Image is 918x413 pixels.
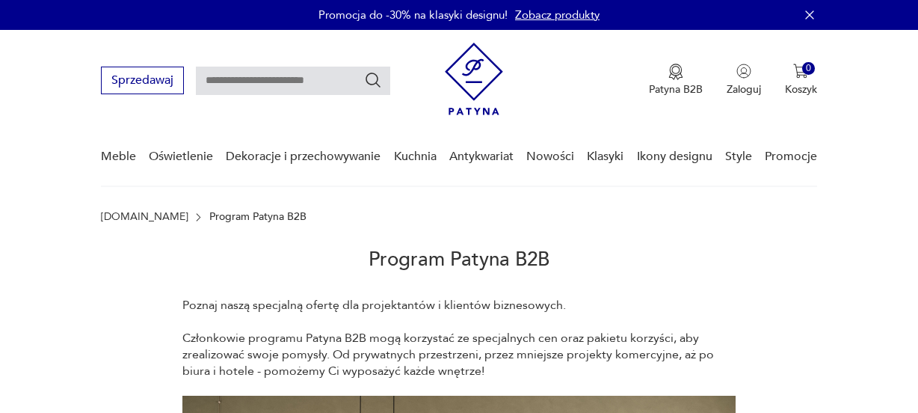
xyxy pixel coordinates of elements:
p: Promocja do -30% na klasyki designu! [318,7,508,22]
a: Ikona medaluPatyna B2B [649,64,703,97]
a: Kuchnia [394,128,437,186]
a: Nowości [526,128,574,186]
img: Patyna - sklep z meblami i dekoracjami vintage [445,43,503,115]
button: Szukaj [364,71,382,89]
a: [DOMAIN_NAME] [101,211,188,223]
div: 0 [802,62,815,75]
p: Poznaj naszą specjalną ofertę dla projektantów i klientów biznesowych. [182,297,736,313]
button: 0Koszyk [785,64,817,97]
p: Członkowie programu Patyna B2B mogą korzystać ze specjalnych cen oraz pakietu korzyści, aby zreal... [182,330,736,379]
p: Patyna B2B [649,82,703,97]
p: Program Patyna B2B [209,211,306,223]
a: Style [725,128,752,186]
p: Zaloguj [727,82,761,97]
p: Koszyk [785,82,817,97]
a: Oświetlenie [149,128,213,186]
a: Klasyki [587,128,623,186]
img: Ikona koszyka [793,64,808,79]
img: Ikonka użytkownika [736,64,751,79]
a: Antykwariat [449,128,514,186]
button: Sprzedawaj [101,67,184,94]
a: Dekoracje i przechowywanie [226,128,381,186]
img: Ikona medalu [668,64,683,80]
a: Ikony designu [637,128,712,186]
button: Zaloguj [727,64,761,97]
a: Sprzedawaj [101,76,184,87]
h2: Program Patyna B2B [101,223,817,297]
a: Promocje [765,128,817,186]
a: Meble [101,128,136,186]
a: Zobacz produkty [515,7,600,22]
button: Patyna B2B [649,64,703,97]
